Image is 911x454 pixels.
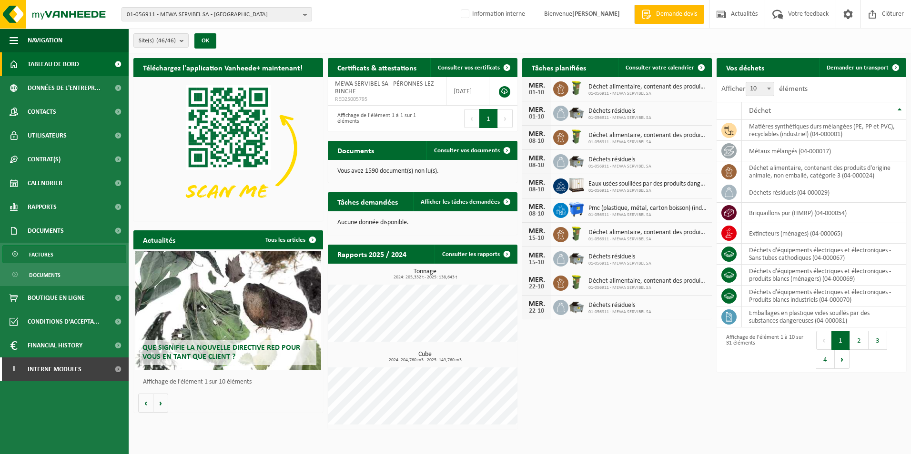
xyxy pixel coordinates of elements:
[337,219,508,226] p: Aucune donnée disponible.
[588,309,651,315] span: 01-056911 - MEWA SERVIBEL SA
[153,394,168,413] button: Volgende
[156,38,176,44] count: (46/46)
[568,201,585,217] img: WB-1100-HPE-BE-01
[588,261,651,266] span: 01-056911 - MEWA SERVIBEL SA
[568,274,585,290] img: WB-0060-HPE-GN-50
[588,302,651,309] span: Déchets résiduels
[742,306,906,327] td: emballages en plastique vides souillés par des substances dangereuses (04-000081)
[133,33,189,48] button: Site(s)(46/46)
[2,266,126,284] a: Documents
[527,308,546,315] div: 22-10
[654,10,699,19] span: Demande devis
[749,107,771,115] span: Déchet
[28,76,101,100] span: Données de l'entrepr...
[742,223,906,244] td: extincteurs (ménages) (04-000065)
[588,188,707,194] span: 01-056911 - MEWA SERVIBEL SA
[721,330,807,370] div: Affichage de l'élément 1 à 10 sur 31 éléments
[28,52,79,76] span: Tableau de bord
[588,115,651,121] span: 01-056911 - MEWA SERVIBEL SA
[28,171,62,195] span: Calendrier
[498,109,513,128] button: Next
[568,177,585,193] img: PB-IC-1000-HPE-00-01
[333,275,517,280] span: 2024: 205,332 t - 2025: 138,643 t
[527,211,546,217] div: 08-10
[746,82,774,96] span: 10
[133,230,185,249] h2: Actualités
[742,141,906,161] td: métaux mélangés (04-000017)
[527,235,546,242] div: 15-10
[434,148,500,154] span: Consulter vos documents
[588,253,651,261] span: Déchets résiduels
[588,156,651,164] span: Déchets résiduels
[28,195,57,219] span: Rapports
[626,65,694,71] span: Consulter votre calendrier
[435,245,516,264] a: Consulter les rapports
[742,286,906,306] td: déchets d'équipements électriques et électroniques - Produits blancs industriels (04-000070)
[572,10,620,18] strong: [PERSON_NAME]
[721,85,808,93] label: Afficher éléments
[413,192,516,211] a: Afficher les tâches demandées
[527,252,546,259] div: MER.
[328,192,407,211] h2: Tâches demandées
[835,350,850,369] button: Next
[333,268,517,280] h3: Tonnage
[588,237,707,242] span: 01-056911 - MEWA SERVIBEL SA
[618,58,711,77] a: Consulter votre calendrier
[421,199,500,205] span: Afficher les tâches demandées
[2,245,126,263] a: Factures
[746,82,774,96] span: 10
[430,58,516,77] a: Consulter vos certificats
[588,285,707,291] span: 01-056911 - MEWA SERVIBEL SA
[28,286,85,310] span: Boutique en ligne
[717,58,774,77] h2: Vos déchets
[479,109,498,128] button: 1
[568,153,585,169] img: WB-5000-GAL-GY-01
[28,100,56,124] span: Contacts
[133,77,323,219] img: Download de VHEPlus App
[634,5,704,24] a: Demande devis
[742,182,906,203] td: déchets résiduels (04-000029)
[816,331,831,350] button: Previous
[827,65,889,71] span: Demander un transport
[527,300,546,308] div: MER.
[588,277,707,285] span: Déchet alimentaire, contenant des produits d'origine animale, non emballé, catég...
[527,284,546,290] div: 22-10
[568,250,585,266] img: WB-5000-GAL-GY-01
[819,58,905,77] a: Demander un transport
[568,104,585,120] img: WB-5000-GAL-GY-01
[194,33,216,49] button: OK
[588,91,707,97] span: 01-056911 - MEWA SERVIBEL SA
[28,310,100,334] span: Conditions d'accepta...
[568,298,585,315] img: WB-5000-GAL-GY-01
[527,227,546,235] div: MER.
[588,180,707,188] span: Eaux usées souillées par des produits dangereux
[28,148,61,171] span: Contrat(s)
[816,350,835,369] button: 4
[527,162,546,169] div: 08-10
[588,205,707,212] span: Pmc (plastique, métal, carton boisson) (industriel)
[459,7,525,21] label: Information interne
[869,331,887,350] button: 3
[527,106,546,114] div: MER.
[464,109,479,128] button: Previous
[138,394,153,413] button: Vorige
[742,244,906,265] td: déchets d'équipements électriques et électroniques - Sans tubes cathodiques (04-000067)
[527,179,546,187] div: MER.
[588,108,651,115] span: Déchets résiduels
[10,357,18,381] span: I
[527,155,546,162] div: MER.
[527,259,546,266] div: 15-10
[328,141,384,159] h2: Documents
[29,246,53,264] span: Factures
[328,245,416,263] h2: Rapports 2025 / 2024
[28,219,64,243] span: Documents
[333,351,517,363] h3: Cube
[527,89,546,96] div: 01-10
[568,80,585,96] img: WB-0060-HPE-GN-50
[28,124,67,148] span: Utilisateurs
[588,164,651,169] span: 01-056911 - MEWA SERVIBEL SA
[568,128,585,145] img: WB-0060-HPE-GN-50
[133,58,312,77] h2: Téléchargez l'application Vanheede+ maintenant!
[258,230,322,249] a: Tous les articles
[127,8,299,22] span: 01-056911 - MEWA SERVIBEL SA - [GEOGRAPHIC_DATA]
